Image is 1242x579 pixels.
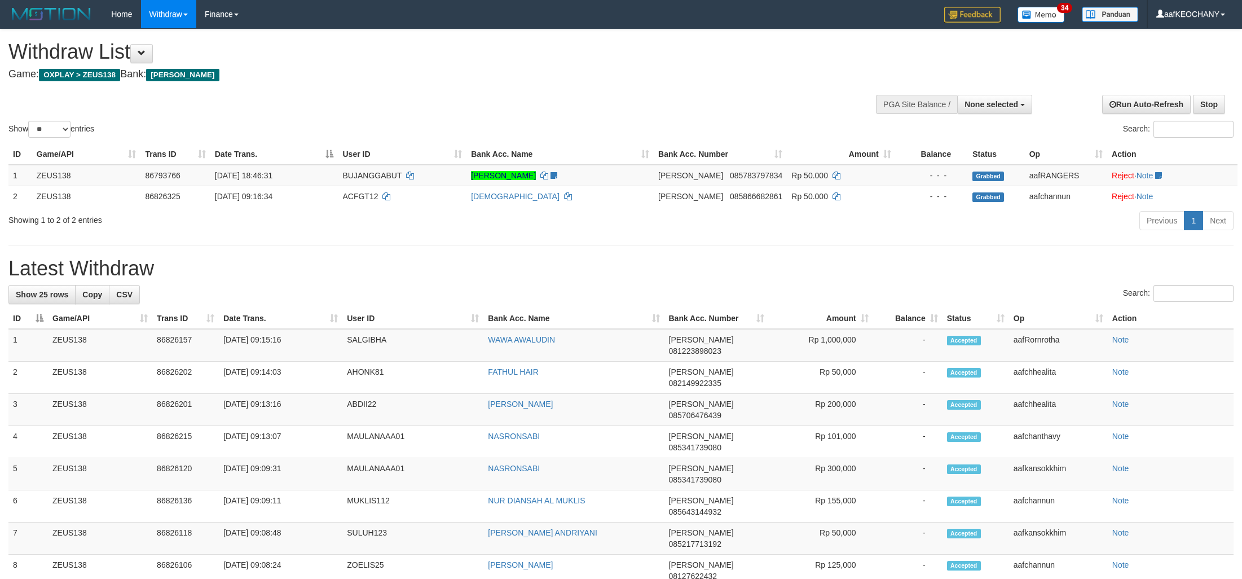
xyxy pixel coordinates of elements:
[972,192,1004,202] span: Grabbed
[152,308,219,329] th: Trans ID: activate to sort column ascending
[769,426,873,458] td: Rp 101,000
[342,458,483,490] td: MAULANAAA01
[219,490,342,523] td: [DATE] 09:09:11
[8,458,48,490] td: 5
[769,329,873,362] td: Rp 1,000,000
[669,411,721,420] span: Copy 085706476439 to clipboard
[8,362,48,394] td: 2
[1107,144,1237,165] th: Action
[1082,7,1138,22] img: panduan.png
[1102,95,1191,114] a: Run Auto-Refresh
[152,426,219,458] td: 86826215
[1025,144,1107,165] th: Op: activate to sort column ascending
[658,192,723,201] span: [PERSON_NAME]
[488,400,553,409] a: [PERSON_NAME]
[873,308,942,329] th: Balance: activate to sort column ascending
[471,192,560,201] a: [DEMOGRAPHIC_DATA]
[8,144,32,165] th: ID
[342,192,378,201] span: ACFGT12
[48,523,152,555] td: ZEUS138
[1108,308,1234,329] th: Action
[48,426,152,458] td: ZEUS138
[48,458,152,490] td: ZEUS138
[8,308,48,329] th: ID: activate to sort column descending
[152,458,219,490] td: 86826120
[8,394,48,426] td: 3
[8,69,817,80] h4: Game: Bank:
[1137,192,1153,201] a: Note
[219,329,342,362] td: [DATE] 09:15:16
[219,394,342,426] td: [DATE] 09:13:16
[972,172,1004,181] span: Grabbed
[654,144,787,165] th: Bank Acc. Number: activate to sort column ascending
[896,144,968,165] th: Balance
[1107,165,1237,186] td: ·
[730,171,782,180] span: Copy 085783797834 to clipboard
[669,432,734,441] span: [PERSON_NAME]
[873,362,942,394] td: -
[658,171,723,180] span: [PERSON_NAME]
[116,290,133,299] span: CSV
[146,69,219,81] span: [PERSON_NAME]
[944,7,1001,23] img: Feedback.jpg
[1112,528,1129,537] a: Note
[8,329,48,362] td: 1
[942,308,1009,329] th: Status: activate to sort column ascending
[342,523,483,555] td: SULUH123
[669,560,734,569] span: [PERSON_NAME]
[968,144,1025,165] th: Status
[1025,186,1107,207] td: aafchannun
[8,41,817,63] h1: Withdraw List
[215,171,272,180] span: [DATE] 18:46:31
[957,95,1032,114] button: None selected
[1112,367,1129,376] a: Note
[8,285,76,304] a: Show 25 rows
[947,368,981,378] span: Accepted
[873,329,942,362] td: -
[669,475,721,484] span: Copy 085341739080 to clipboard
[48,308,152,329] th: Game/API: activate to sort column ascending
[769,458,873,490] td: Rp 300,000
[488,367,538,376] a: FATHUL HAIR
[152,329,219,362] td: 86826157
[32,186,141,207] td: ZEUS138
[488,335,555,344] a: WAWA AWALUDIN
[876,95,957,114] div: PGA Site Balance /
[32,165,141,186] td: ZEUS138
[342,329,483,362] td: SALGIBHA
[219,523,342,555] td: [DATE] 09:08:48
[219,308,342,329] th: Date Trans.: activate to sort column ascending
[342,362,483,394] td: AHONK81
[1107,186,1237,207] td: ·
[219,458,342,490] td: [DATE] 09:09:31
[219,426,342,458] td: [DATE] 09:13:07
[1009,490,1108,523] td: aafchannun
[210,144,338,165] th: Date Trans.: activate to sort column descending
[669,464,734,473] span: [PERSON_NAME]
[1137,171,1153,180] a: Note
[32,144,141,165] th: Game/API: activate to sort column ascending
[947,464,981,474] span: Accepted
[488,560,553,569] a: [PERSON_NAME]
[8,523,48,555] td: 7
[1193,95,1225,114] a: Stop
[1112,432,1129,441] a: Note
[873,458,942,490] td: -
[75,285,109,304] a: Copy
[471,171,536,180] a: [PERSON_NAME]
[342,490,483,523] td: MUKLIS112
[1184,211,1203,230] a: 1
[1057,3,1072,13] span: 34
[669,528,734,537] span: [PERSON_NAME]
[1009,329,1108,362] td: aafRornrotha
[145,192,180,201] span: 86826325
[964,100,1018,109] span: None selected
[342,426,483,458] td: MAULANAAA01
[39,69,120,81] span: OXPLAY > ZEUS138
[1112,464,1129,473] a: Note
[669,443,721,452] span: Copy 085341739080 to clipboard
[664,308,769,329] th: Bank Acc. Number: activate to sort column ascending
[8,490,48,523] td: 6
[669,367,734,376] span: [PERSON_NAME]
[1203,211,1234,230] a: Next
